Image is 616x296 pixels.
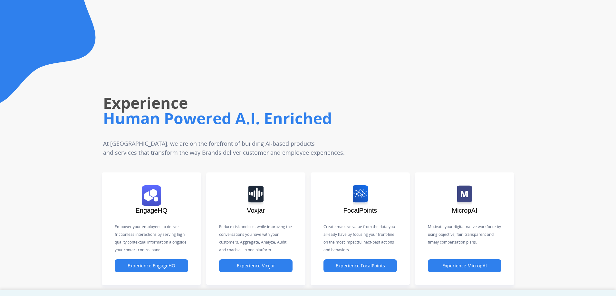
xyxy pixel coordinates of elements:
p: At [GEOGRAPHIC_DATA], we are on the forefront of building AI-based products and services that tra... [103,139,393,157]
img: logo [457,185,472,206]
a: Experience Voxjar [219,263,293,269]
p: Create massive value from the data you already have by focusing your front-line on the most impac... [323,223,397,254]
p: Motivate your digital-native workforce by using objective, fair, transparent and timely compensat... [428,223,501,246]
button: Experience MicropAI [428,259,501,272]
img: logo [248,185,264,206]
button: Experience EngageHQ [115,259,188,272]
span: EngageHQ [136,207,168,214]
p: Reduce risk and cost while improving the conversations you have with your customers. Aggregate, A... [219,223,293,254]
button: Experience FocalPoints [323,259,397,272]
span: FocalPoints [343,207,377,214]
h1: Experience [103,93,435,113]
span: MicropAI [452,207,477,214]
a: Experience MicropAI [428,263,501,269]
p: Empower your employees to deliver frictionless interactions by serving high quality contextual in... [115,223,188,254]
a: Experience FocalPoints [323,263,397,269]
img: logo [353,185,368,206]
img: logo [142,185,161,206]
a: Experience EngageHQ [115,263,188,269]
h1: Human Powered A.I. Enriched [103,108,435,129]
span: Voxjar [247,207,265,214]
button: Experience Voxjar [219,259,293,272]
